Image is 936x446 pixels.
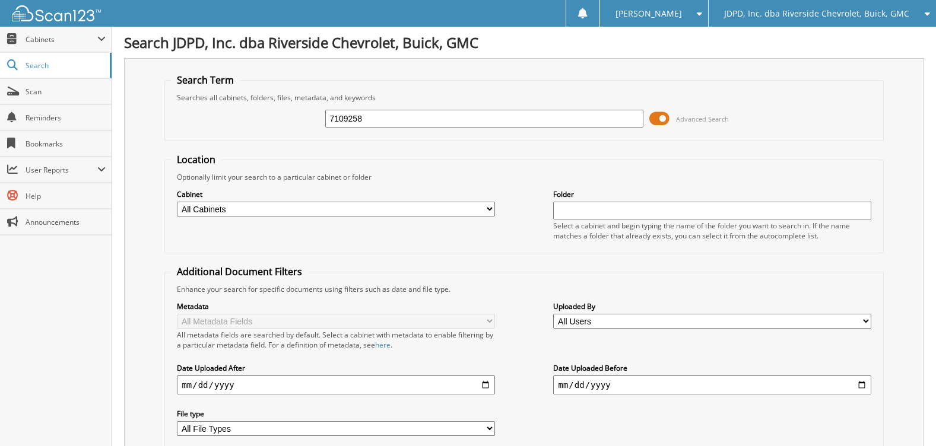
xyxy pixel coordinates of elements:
img: scan123-logo-white.svg [12,5,101,21]
label: Folder [553,189,871,199]
span: JDPD, Inc. dba Riverside Chevrolet, Buick, GMC [724,10,909,17]
a: here [375,340,391,350]
label: Date Uploaded After [177,363,494,373]
iframe: Chat Widget [877,389,936,446]
legend: Search Term [171,74,240,87]
span: Search [26,60,104,71]
span: User Reports [26,165,97,175]
span: Announcements [26,217,106,227]
span: Scan [26,87,106,97]
label: File type [177,409,494,419]
label: Uploaded By [553,301,871,311]
div: Enhance your search for specific documents using filters such as date and file type. [171,284,877,294]
legend: Additional Document Filters [171,265,308,278]
span: [PERSON_NAME] [615,10,682,17]
div: Select a cabinet and begin typing the name of the folder you want to search in. If the name match... [553,221,871,241]
div: All metadata fields are searched by default. Select a cabinet with metadata to enable filtering b... [177,330,494,350]
span: Bookmarks [26,139,106,149]
input: end [553,375,871,394]
input: start [177,375,494,394]
legend: Location [171,153,221,166]
span: Help [26,191,106,201]
h1: Search JDPD, Inc. dba Riverside Chevrolet, Buick, GMC [124,33,924,52]
span: Cabinets [26,34,97,44]
label: Date Uploaded Before [553,363,871,373]
label: Metadata [177,301,494,311]
div: Searches all cabinets, folders, files, metadata, and keywords [171,93,877,103]
span: Reminders [26,113,106,123]
div: Optionally limit your search to a particular cabinet or folder [171,172,877,182]
label: Cabinet [177,189,494,199]
span: Advanced Search [676,114,729,123]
